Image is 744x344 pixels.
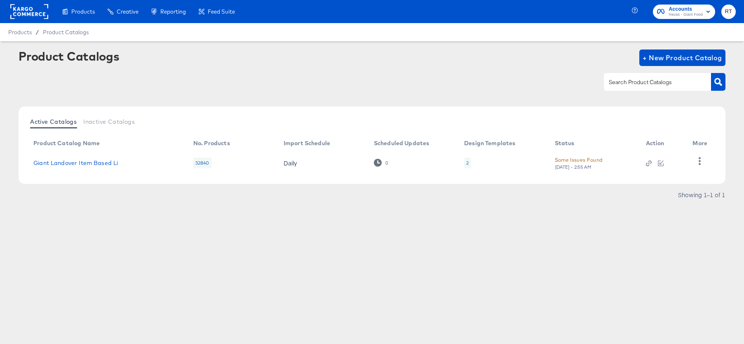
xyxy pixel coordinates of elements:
[193,158,211,168] div: 32840
[725,7,732,16] span: RT
[43,29,89,35] a: Product Catalogs
[193,140,230,146] div: No. Products
[643,52,722,64] span: + New Product Catalog
[678,192,725,198] div: Showing 1–1 of 1
[466,160,469,166] div: 2
[639,49,725,66] button: + New Product Catalog
[32,29,43,35] span: /
[548,137,639,150] th: Status
[639,137,686,150] th: Action
[284,140,330,146] div: Import Schedule
[669,5,703,14] span: Accounts
[19,49,119,63] div: Product Catalogs
[83,118,135,125] span: Inactive Catalogs
[607,78,695,87] input: Search Product Catalogs
[277,150,367,176] td: Daily
[555,164,592,170] div: [DATE] - 2:55 AM
[30,118,77,125] span: Active Catalogs
[374,159,388,167] div: 0
[686,137,717,150] th: More
[71,8,95,15] span: Products
[555,156,603,164] div: Some Issues Found
[669,12,703,18] span: Havas - Giant Food
[464,140,515,146] div: Design Templates
[555,156,603,170] button: Some Issues Found[DATE] - 2:55 AM
[374,140,430,146] div: Scheduled Updates
[33,140,100,146] div: Product Catalog Name
[117,8,138,15] span: Creative
[8,29,32,35] span: Products
[653,5,715,19] button: AccountsHavas - Giant Food
[160,8,186,15] span: Reporting
[208,8,235,15] span: Feed Suite
[385,160,388,166] div: 0
[464,158,471,168] div: 2
[33,160,118,166] a: Giant Landover Item Based Li
[721,5,736,19] button: RT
